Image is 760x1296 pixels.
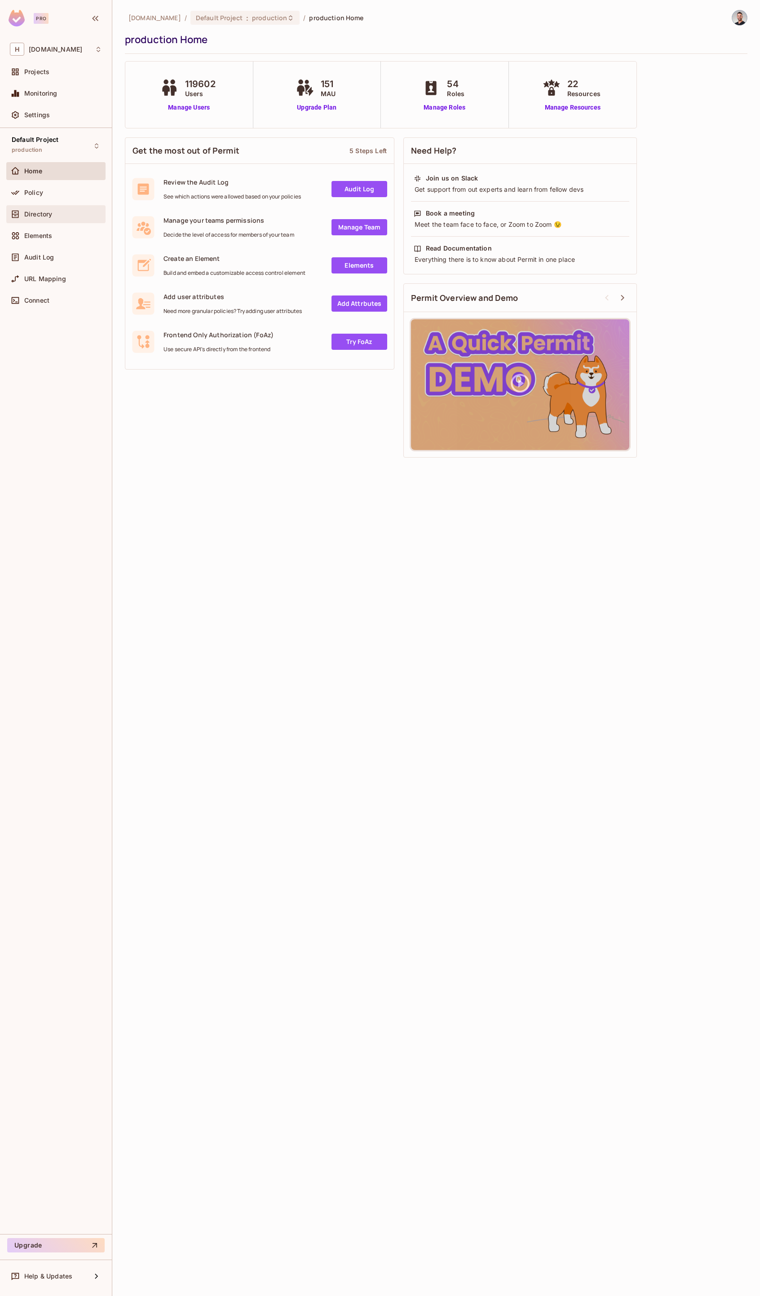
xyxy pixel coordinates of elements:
a: Manage Resources [540,103,605,112]
span: Elements [24,232,52,239]
span: Add user attributes [163,292,302,301]
div: Join us on Slack [426,174,478,183]
span: Roles [447,89,464,98]
span: 54 [447,77,464,91]
div: Everything there is to know about Permit in one place [414,255,627,264]
span: Review the Audit Log [163,178,301,186]
li: / [185,13,187,22]
span: Projects [24,68,49,75]
span: Default Project [196,13,243,22]
span: Frontend Only Authorization (FoAz) [163,331,274,339]
div: 5 Steps Left [349,146,387,155]
span: Use secure API's directly from the frontend [163,346,274,353]
span: Monitoring [24,90,57,97]
div: Get support from out experts and learn from fellow devs [414,185,627,194]
div: Pro [34,13,49,24]
a: Upgrade Plan [294,103,340,112]
span: Workspace: honeycombinsurance.com [29,46,82,53]
span: Get the most out of Permit [133,145,239,156]
span: production [12,146,43,154]
span: : [246,14,249,22]
span: URL Mapping [24,275,66,282]
li: / [303,13,305,22]
a: Manage Roles [420,103,469,112]
span: MAU [321,89,336,98]
span: Create an Element [163,254,305,263]
span: Need more granular policies? Try adding user attributes [163,308,302,315]
span: Default Project [12,136,58,143]
div: Meet the team face to face, or Zoom to Zoom 😉 [414,220,627,229]
span: 22 [567,77,601,91]
span: Help & Updates [24,1273,72,1280]
img: SReyMgAAAABJRU5ErkJggg== [9,10,25,26]
span: Connect [24,297,49,304]
span: See which actions were allowed based on your policies [163,193,301,200]
span: Permit Overview and Demo [411,292,518,304]
a: Manage Users [158,103,220,112]
span: Users [185,89,216,98]
span: production Home [309,13,363,22]
span: Directory [24,211,52,218]
button: Upgrade [7,1238,105,1252]
span: Settings [24,111,50,119]
div: Book a meeting [426,209,475,218]
span: Policy [24,189,43,196]
a: Audit Log [331,181,387,197]
div: production Home [125,33,743,46]
span: the active workspace [128,13,181,22]
a: Elements [331,257,387,273]
img: dor@honeycombinsurance.com [732,10,747,25]
span: Need Help? [411,145,457,156]
a: Add Attrbutes [331,295,387,312]
span: Build and embed a customizable access control element [163,269,305,277]
span: H [10,43,24,56]
span: Decide the level of access for members of your team [163,231,294,238]
span: Audit Log [24,254,54,261]
span: Resources [567,89,601,98]
span: 119602 [185,77,216,91]
span: Manage your teams permissions [163,216,294,225]
span: production [252,13,287,22]
a: Try FoAz [331,334,387,350]
span: Home [24,168,43,175]
span: 151 [321,77,336,91]
a: Manage Team [331,219,387,235]
div: Read Documentation [426,244,492,253]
